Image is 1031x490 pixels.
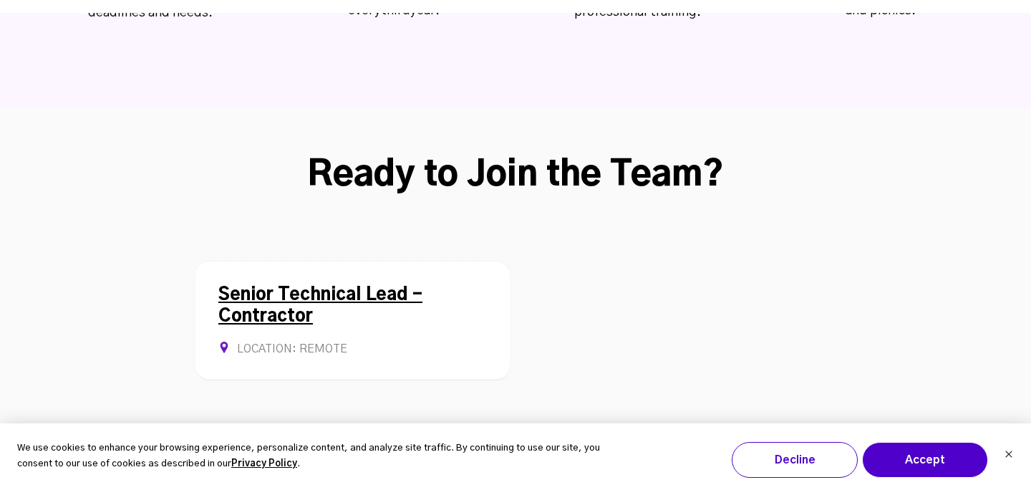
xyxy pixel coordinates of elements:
[218,342,487,357] div: Location: Remote
[862,442,988,478] button: Accept
[17,441,601,474] p: We use cookies to enhance your browsing experience, personalize content, and analyze site traffic...
[732,442,858,478] button: Decline
[1005,448,1013,463] button: Dismiss cookie banner
[56,154,976,197] h2: Ready to Join the Team?
[218,287,422,325] a: Senior Technical Lead - Contractor
[231,456,297,473] a: Privacy Policy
